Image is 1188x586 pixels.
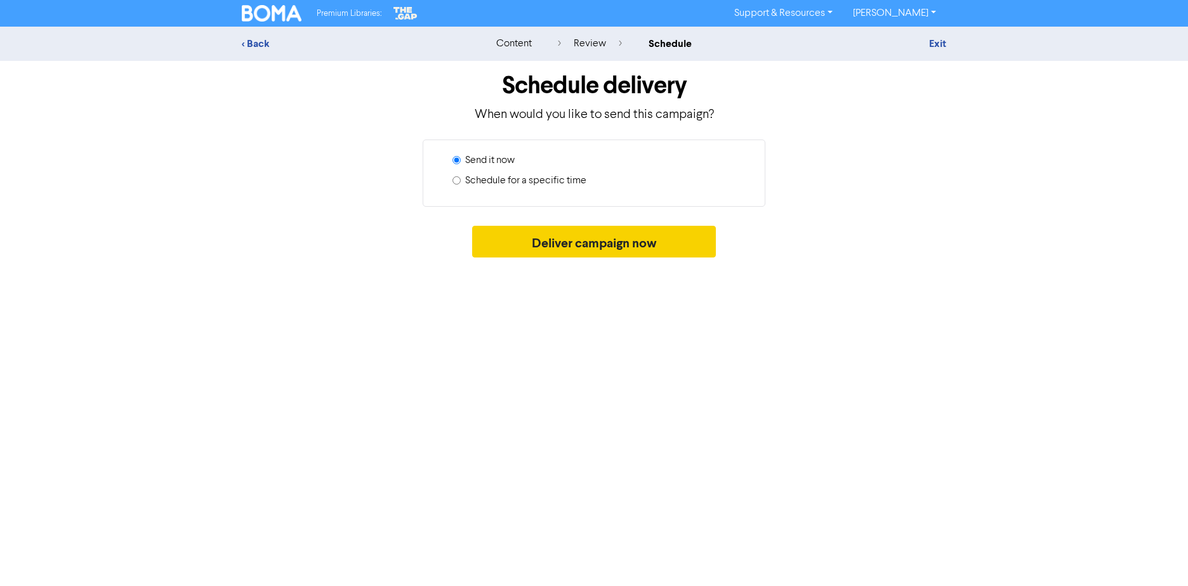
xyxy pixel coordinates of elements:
[242,105,946,124] p: When would you like to send this campaign?
[465,153,515,168] label: Send it now
[317,10,381,18] span: Premium Libraries:
[496,36,532,51] div: content
[392,5,419,22] img: The Gap
[1125,525,1188,586] iframe: Chat Widget
[649,36,692,51] div: schedule
[929,37,946,50] a: Exit
[242,71,946,100] h1: Schedule delivery
[724,3,843,23] a: Support & Resources
[472,226,716,257] button: Deliver campaign now
[242,5,301,22] img: BOMA Logo
[843,3,946,23] a: [PERSON_NAME]
[465,173,586,188] label: Schedule for a specific time
[558,36,622,51] div: review
[242,36,464,51] div: < Back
